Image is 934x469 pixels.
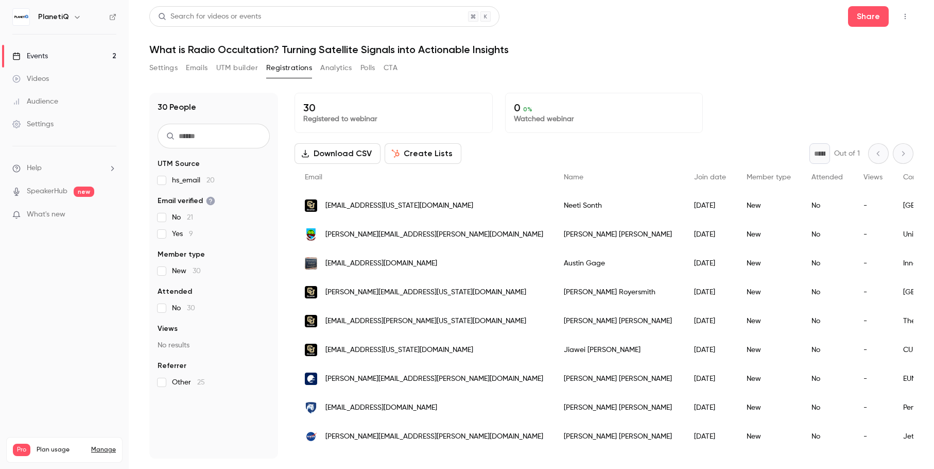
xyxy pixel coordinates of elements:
p: Watched webinar [514,114,695,124]
div: No [801,278,853,307]
div: - [853,422,893,451]
img: psu.edu [305,401,317,414]
span: Other [172,377,205,388]
span: [EMAIL_ADDRESS][US_STATE][DOMAIN_NAME] [325,345,473,356]
p: Out of 1 [834,148,860,159]
button: Polls [360,60,375,76]
span: [PERSON_NAME][EMAIL_ADDRESS][PERSON_NAME][DOMAIN_NAME] [325,431,543,442]
img: colorado.edu [305,286,317,298]
div: - [853,393,893,422]
div: - [853,278,893,307]
div: No [801,191,853,220]
div: [DATE] [684,422,736,451]
span: Name [564,174,583,181]
div: [PERSON_NAME] [PERSON_NAME] [554,220,684,249]
p: No results [158,340,270,350]
div: [PERSON_NAME] [PERSON_NAME] [554,422,684,451]
img: uenr.edu.gh [305,228,317,241]
span: Referrer [158,361,186,371]
span: Help [27,163,42,174]
div: [PERSON_NAME] Royersmith [554,278,684,307]
button: Download CSV [295,143,380,164]
button: CTA [384,60,397,76]
div: - [853,364,893,393]
div: [DATE] [684,364,736,393]
h1: What is Radio Occultation? Turning Satellite Signals into Actionable Insights [149,43,913,56]
h6: PlanetiQ [38,12,69,22]
span: Email [305,174,322,181]
div: No [801,307,853,336]
div: - [853,336,893,364]
div: [DATE] [684,393,736,422]
div: [DATE] [684,220,736,249]
div: No [801,364,853,393]
div: [DATE] [684,336,736,364]
div: No [801,422,853,451]
span: [PERSON_NAME][EMAIL_ADDRESS][PERSON_NAME][DOMAIN_NAME] [325,374,543,384]
div: New [736,220,801,249]
span: 9 [189,230,193,238]
span: New [172,266,201,276]
div: New [736,278,801,307]
div: - [853,220,893,249]
div: - [853,307,893,336]
img: colorado.edu [305,315,317,327]
span: UTM Source [158,159,200,169]
div: Events [12,51,48,61]
span: What's new [27,209,65,220]
h1: 30 People [158,101,196,113]
p: Registered to webinar [303,114,484,124]
a: SpeakerHub [27,186,67,197]
a: Manage [91,446,116,454]
span: Member type [158,249,205,260]
span: No [172,212,193,223]
div: [DATE] [684,278,736,307]
div: No [801,393,853,422]
span: 25 [197,379,205,386]
div: No [801,249,853,278]
p: 0 [514,102,695,114]
div: Neeti Sonth [554,191,684,220]
button: Emails [186,60,207,76]
span: Views [863,174,883,181]
button: Share [848,6,889,27]
div: [PERSON_NAME] [PERSON_NAME] [554,307,684,336]
div: [DATE] [684,249,736,278]
div: Austin Gage [554,249,684,278]
div: New [736,422,801,451]
div: [DATE] [684,191,736,220]
div: [PERSON_NAME] [PERSON_NAME] [554,393,684,422]
span: 30 [193,267,201,275]
span: 0 % [523,106,532,113]
div: Search for videos or events [158,11,261,22]
section: facet-groups [158,159,270,388]
div: New [736,393,801,422]
span: Plan usage [37,446,85,454]
span: 20 [206,177,215,184]
img: PlanetiQ [13,9,29,25]
span: Views [158,324,178,334]
button: Analytics [320,60,352,76]
span: hs_email [172,175,215,186]
span: [EMAIL_ADDRESS][DOMAIN_NAME] [325,403,437,413]
div: No [801,336,853,364]
button: Registrations [266,60,312,76]
span: Member type [747,174,791,181]
li: help-dropdown-opener [12,163,116,174]
div: Videos [12,74,49,84]
img: colorado.edu [305,344,317,356]
div: - [853,249,893,278]
div: Settings [12,119,54,129]
img: colorado.edu [305,199,317,212]
div: Audience [12,96,58,107]
span: new [74,187,94,197]
span: Pro [13,444,30,456]
span: 30 [187,305,195,312]
div: New [736,336,801,364]
div: [PERSON_NAME] [PERSON_NAME] [554,364,684,393]
span: [EMAIL_ADDRESS][DOMAIN_NAME] [325,258,437,269]
span: [PERSON_NAME][EMAIL_ADDRESS][US_STATE][DOMAIN_NAME] [325,287,526,298]
span: Yes [172,229,193,239]
span: [EMAIL_ADDRESS][PERSON_NAME][US_STATE][DOMAIN_NAME] [325,316,526,327]
div: [DATE] [684,307,736,336]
